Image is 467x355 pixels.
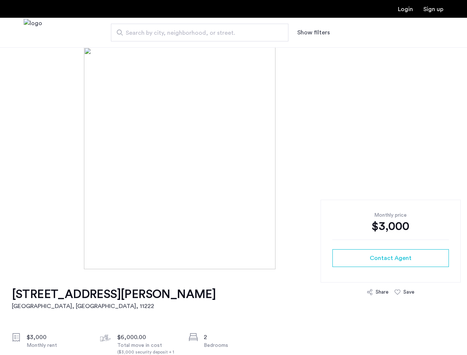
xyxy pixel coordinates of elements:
h2: [GEOGRAPHIC_DATA], [GEOGRAPHIC_DATA] , 11222 [12,302,216,311]
div: Monthly price [332,212,449,219]
h1: [STREET_ADDRESS][PERSON_NAME] [12,287,216,302]
div: Bedrooms [204,342,266,349]
div: Monthly rent [27,342,89,349]
div: $6,000.00 [117,333,179,342]
button: button [332,249,449,267]
div: $3,000 [332,219,449,234]
a: Registration [423,6,443,12]
img: logo [24,19,42,47]
img: [object%20Object] [84,47,383,269]
a: [STREET_ADDRESS][PERSON_NAME][GEOGRAPHIC_DATA], [GEOGRAPHIC_DATA], 11222 [12,287,216,311]
a: Login [398,6,413,12]
div: Save [403,288,414,296]
div: Share [376,288,389,296]
div: $3,000 [27,333,89,342]
a: Cazamio Logo [24,19,42,47]
input: Apartment Search [111,24,288,41]
button: Show or hide filters [297,28,330,37]
span: Search by city, neighborhood, or street. [126,28,268,37]
div: 2 [204,333,266,342]
span: Contact Agent [370,254,412,263]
